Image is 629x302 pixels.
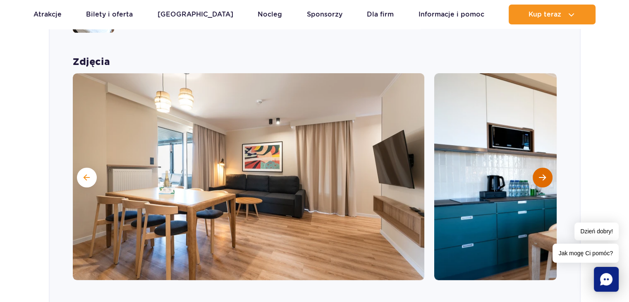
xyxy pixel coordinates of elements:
span: Jak mogę Ci pomóc? [552,244,619,263]
span: Kup teraz [529,11,561,18]
a: [GEOGRAPHIC_DATA] [158,5,233,24]
a: Nocleg [258,5,282,24]
a: Bilety i oferta [86,5,133,24]
span: Dzień dobry! [574,223,619,240]
a: Dla firm [367,5,394,24]
a: Atrakcje [33,5,62,24]
button: Kup teraz [509,5,596,24]
strong: Zdjęcia [73,56,557,68]
button: Następny slajd [533,168,552,187]
a: Informacje i pomoc [419,5,484,24]
a: Sponsorzy [307,5,342,24]
div: Chat [594,267,619,292]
